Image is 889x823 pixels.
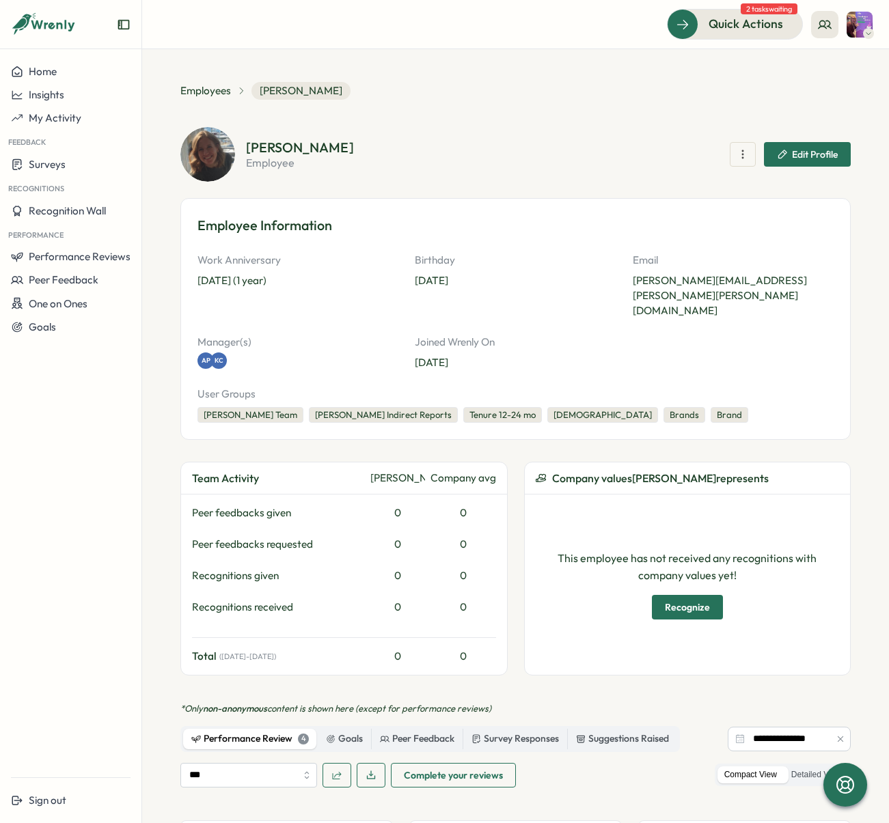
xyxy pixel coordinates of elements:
[741,3,797,14] span: 2 tasks waiting
[370,568,425,583] div: 0
[215,355,223,365] span: KC
[180,703,851,715] p: *Only content is shown here (except for performance reviews)
[536,550,840,584] p: This employee has not received any recognitions with company values yet!
[430,537,496,552] div: 0
[29,158,66,171] span: Surveys
[430,471,496,486] div: Company avg
[180,127,235,182] img: Michelle Schober
[180,83,231,98] a: Employees
[29,794,66,807] span: Sign out
[191,731,309,747] div: Performance Review
[430,600,496,615] div: 0
[430,568,496,583] div: 0
[197,253,398,268] p: Work Anniversary
[192,470,365,487] div: Team Activity
[391,763,516,787] button: Complete your reviews
[792,150,838,159] span: Edit Profile
[197,215,834,236] h3: Employee Information
[847,12,873,38] img: Katie Cannon
[652,595,723,619] button: Recognize
[784,766,848,783] label: Detailed View
[219,652,276,661] span: ( [DATE] - [DATE] )
[709,15,783,33] span: Quick Actions
[192,505,365,520] div: Peer feedbacks given
[29,273,98,286] span: Peer Feedback
[298,734,309,744] div: 4
[463,407,542,423] div: Tenure 12-24 mo
[192,649,217,664] span: Total
[370,649,425,664] div: 0
[29,204,106,217] span: Recognition Wall
[667,9,803,39] button: Quick Actions
[192,537,365,552] div: Peer feedbacks requested
[192,568,365,583] div: Recognitions given
[29,65,57,78] span: Home
[197,352,214,369] a: AP
[370,471,425,486] div: [PERSON_NAME]
[29,111,81,124] span: My Activity
[309,407,458,423] div: [PERSON_NAME] Indirect Reports
[415,273,616,288] p: [DATE]
[29,88,64,101] span: Insights
[370,537,425,552] div: 0
[404,764,503,787] span: Complete your reviews
[430,649,496,664] div: 0
[471,731,559,747] div: Survey Responses
[415,355,616,370] p: [DATE]
[717,766,784,783] label: Compact View
[197,387,834,402] p: User Groups
[197,407,303,423] div: [PERSON_NAME] Team
[117,18,131,31] button: Expand sidebar
[664,407,705,423] div: Brands
[430,505,496,520] div: 0
[665,596,710,619] span: Recognize
[633,253,834,268] p: Email
[370,600,425,615] div: 0
[203,703,267,714] span: non-anonymous
[192,600,365,615] div: Recognitions received
[415,253,616,268] p: Birthday
[29,320,56,333] span: Goals
[415,335,616,350] p: Joined Wrenly On
[251,82,351,100] span: [PERSON_NAME]
[246,157,354,168] p: employee
[197,335,398,350] p: Manager(s)
[370,505,425,520] div: 0
[711,407,748,423] div: Brand
[214,352,230,369] a: KC
[380,731,454,747] div: Peer Feedback
[326,731,363,747] div: Goals
[29,297,87,310] span: One on Ones
[29,250,131,263] span: Performance Reviews
[764,142,851,167] button: Edit Profile
[633,273,834,318] p: [PERSON_NAME][EMAIL_ADDRESS][PERSON_NAME][PERSON_NAME][DOMAIN_NAME]
[552,470,769,487] span: Company values [PERSON_NAME] represents
[547,407,658,423] div: [DEMOGRAPHIC_DATA]
[202,355,210,365] span: AP
[246,141,354,154] h2: [PERSON_NAME]
[576,731,669,747] div: Suggestions Raised
[197,273,398,288] p: [DATE] (1 year)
